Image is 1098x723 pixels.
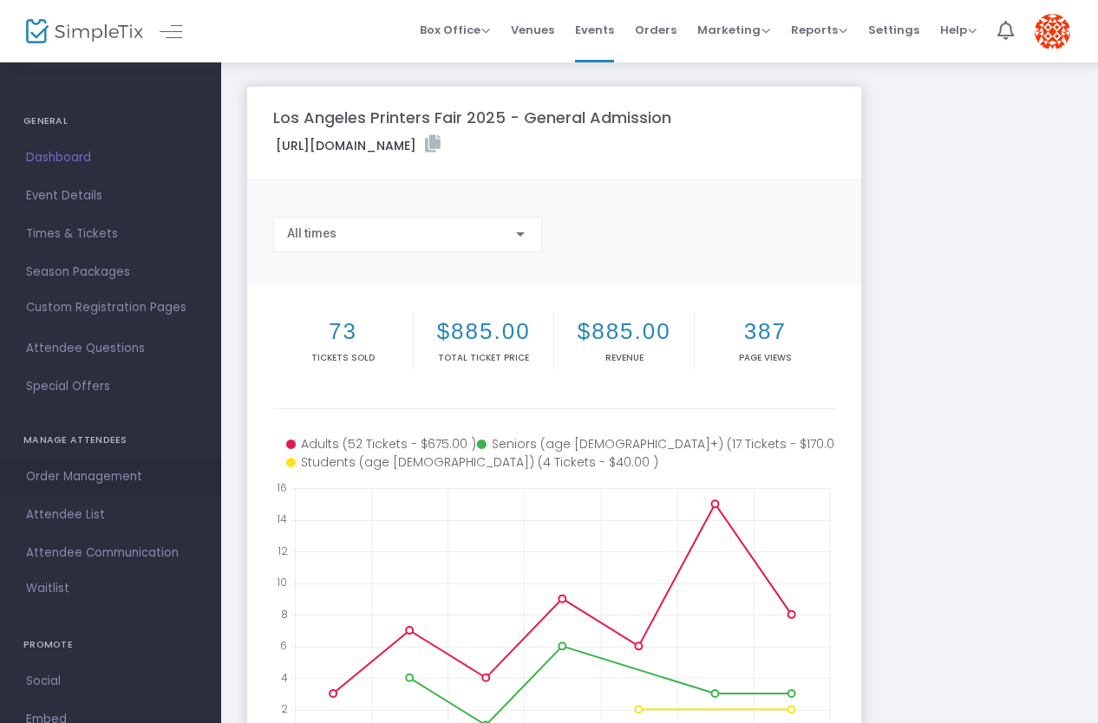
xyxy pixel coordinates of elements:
span: Attendee Questions [26,337,195,360]
span: Waitlist [26,580,69,597]
text: 4 [281,670,288,685]
h2: $885.00 [558,318,690,345]
span: Attendee List [26,504,195,526]
h4: MANAGE ATTENDEES [23,423,198,458]
span: Event Details [26,185,195,207]
label: [URL][DOMAIN_NAME] [276,135,441,155]
m-panel-title: Los Angeles Printers Fair 2025 - General Admission [273,106,671,129]
span: Venues [511,8,554,52]
text: 10 [277,575,287,589]
span: Order Management [26,466,195,488]
text: 2 [281,701,288,716]
span: Reports [791,22,847,38]
h2: $885.00 [417,318,550,345]
span: Social [26,670,195,693]
span: Custom Registration Pages [26,299,186,316]
span: Times & Tickets [26,223,195,245]
text: 14 [277,511,287,526]
span: Dashboard [26,147,195,169]
text: 8 [281,607,288,622]
span: Orders [635,8,676,52]
text: 16 [277,480,287,495]
text: 6 [280,638,287,653]
span: Events [575,8,614,52]
span: Season Packages [26,261,195,283]
span: Special Offers [26,375,195,398]
p: Revenue [558,351,690,364]
span: Settings [868,8,919,52]
span: Attendee Communication [26,542,195,564]
p: Page Views [698,351,832,364]
text: 12 [278,544,288,558]
span: All times [287,226,337,240]
span: Marketing [697,22,770,38]
p: Total Ticket Price [417,351,550,364]
p: Tickets sold [277,351,409,364]
h2: 73 [277,318,409,345]
span: Box Office [420,22,490,38]
h4: GENERAL [23,104,198,139]
h2: 387 [698,318,832,345]
h4: PROMOTE [23,628,198,662]
span: Help [940,22,977,38]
